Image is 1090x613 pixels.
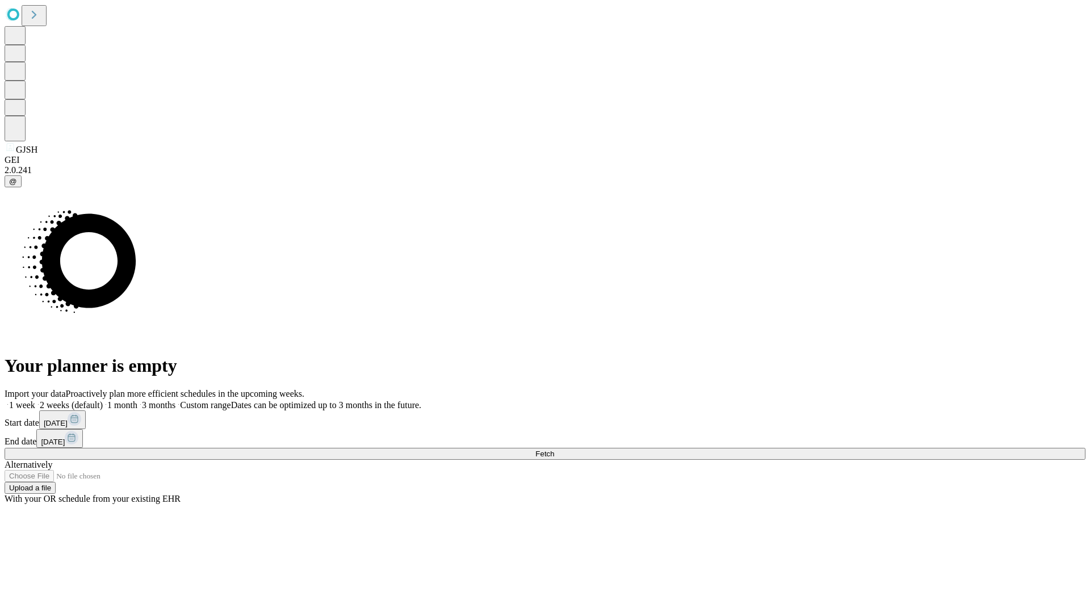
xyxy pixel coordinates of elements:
span: 1 week [9,400,35,410]
span: Dates can be optimized up to 3 months in the future. [231,400,421,410]
h1: Your planner is empty [5,355,1085,376]
button: [DATE] [39,410,86,429]
div: GEI [5,155,1085,165]
span: 3 months [142,400,175,410]
button: Fetch [5,448,1085,460]
span: With your OR schedule from your existing EHR [5,494,181,503]
span: Fetch [535,450,554,458]
span: 2 weeks (default) [40,400,103,410]
span: GJSH [16,145,37,154]
button: @ [5,175,22,187]
div: End date [5,429,1085,448]
span: Proactively plan more efficient schedules in the upcoming weeks. [66,389,304,398]
span: Custom range [180,400,230,410]
div: Start date [5,410,1085,429]
span: [DATE] [44,419,68,427]
div: 2.0.241 [5,165,1085,175]
span: @ [9,177,17,186]
span: Alternatively [5,460,52,469]
span: [DATE] [41,438,65,446]
button: [DATE] [36,429,83,448]
span: 1 month [107,400,137,410]
span: Import your data [5,389,66,398]
button: Upload a file [5,482,56,494]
